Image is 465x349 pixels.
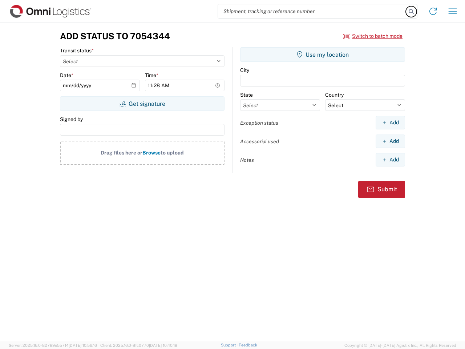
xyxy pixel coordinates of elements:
[376,153,405,167] button: Add
[60,47,94,54] label: Transit status
[100,343,177,348] span: Client: 2025.16.0-8fc0770
[69,343,97,348] span: [DATE] 10:56:16
[161,150,184,156] span: to upload
[9,343,97,348] span: Server: 2025.16.0-82789e55714
[145,72,158,79] label: Time
[240,138,279,145] label: Accessorial used
[240,92,253,98] label: State
[101,150,142,156] span: Drag files here or
[376,135,405,148] button: Add
[60,96,225,111] button: Get signature
[344,342,456,349] span: Copyright © [DATE]-[DATE] Agistix Inc., All Rights Reserved
[60,116,83,123] label: Signed by
[239,343,257,347] a: Feedback
[60,72,73,79] label: Date
[376,116,405,129] button: Add
[325,92,344,98] label: Country
[149,343,177,348] span: [DATE] 10:40:19
[240,47,405,62] button: Use my location
[142,150,161,156] span: Browse
[358,181,405,198] button: Submit
[240,157,254,163] label: Notes
[221,343,239,347] a: Support
[218,4,406,18] input: Shipment, tracking or reference number
[60,31,170,41] h3: Add Status to 7054344
[240,120,278,126] label: Exception status
[343,30,403,42] button: Switch to batch mode
[240,67,249,73] label: City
